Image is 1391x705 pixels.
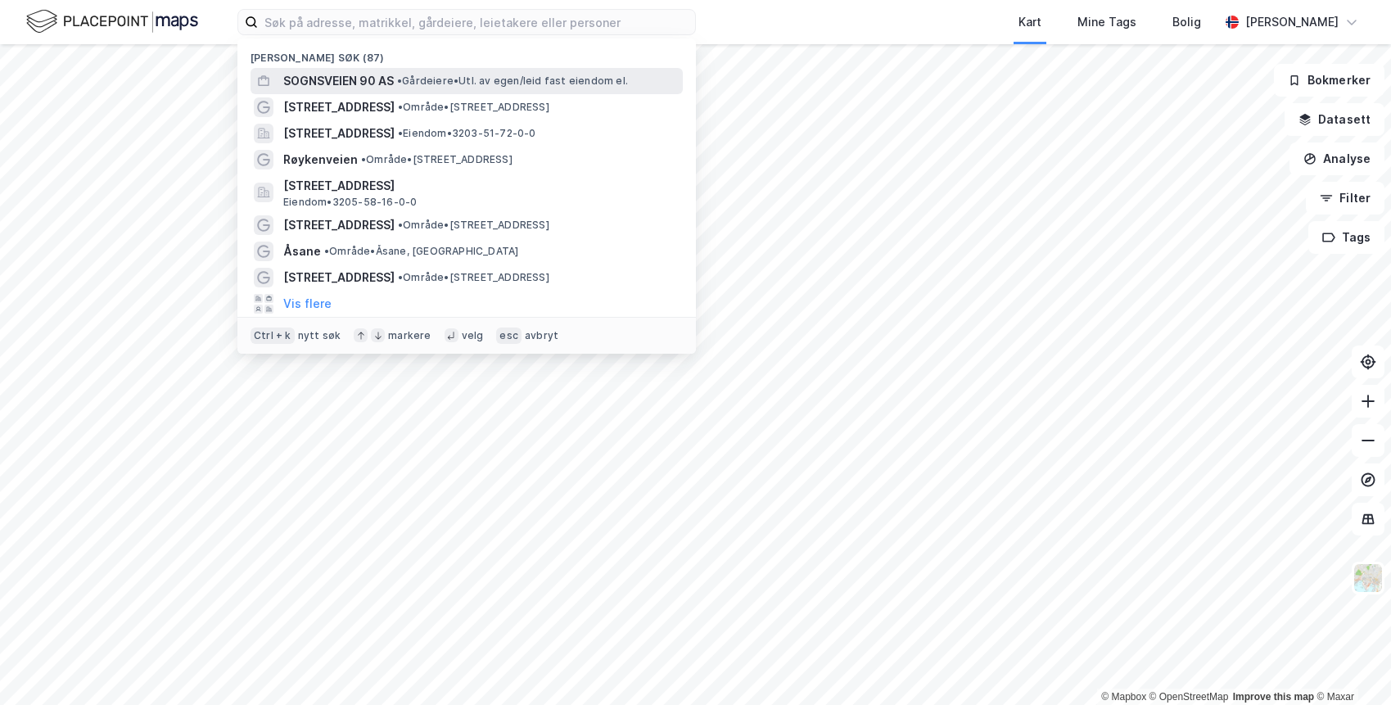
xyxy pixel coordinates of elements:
[283,242,321,261] span: Åsane
[283,215,395,235] span: [STREET_ADDRESS]
[496,328,522,344] div: esc
[283,196,417,209] span: Eiendom • 3205-58-16-0-0
[324,245,518,258] span: Område • Åsane, [GEOGRAPHIC_DATA]
[283,176,676,196] span: [STREET_ADDRESS]
[283,150,358,169] span: Røykenveien
[26,7,198,36] img: logo.f888ab2527a4732fd821a326f86c7f29.svg
[324,245,329,257] span: •
[398,101,403,113] span: •
[361,153,513,166] span: Område • [STREET_ADDRESS]
[283,294,332,314] button: Vis flere
[251,328,295,344] div: Ctrl + k
[258,10,695,34] input: Søk på adresse, matrikkel, gårdeiere, leietakere eller personer
[298,329,341,342] div: nytt søk
[398,219,403,231] span: •
[398,219,549,232] span: Område • [STREET_ADDRESS]
[1306,182,1384,215] button: Filter
[237,38,696,68] div: [PERSON_NAME] søk (87)
[283,97,395,117] span: [STREET_ADDRESS]
[1149,691,1229,703] a: OpenStreetMap
[397,75,402,87] span: •
[1274,64,1384,97] button: Bokmerker
[1018,12,1041,32] div: Kart
[1285,103,1384,136] button: Datasett
[398,271,549,284] span: Område • [STREET_ADDRESS]
[1172,12,1201,32] div: Bolig
[283,268,395,287] span: [STREET_ADDRESS]
[1101,691,1146,703] a: Mapbox
[361,153,366,165] span: •
[398,271,403,283] span: •
[283,71,394,91] span: SOGNSVEIEN 90 AS
[1289,142,1384,175] button: Analyse
[398,127,403,139] span: •
[525,329,558,342] div: avbryt
[1308,221,1384,254] button: Tags
[1233,691,1314,703] a: Improve this map
[1353,563,1384,594] img: Z
[1316,691,1354,703] a: Maxar
[398,101,549,114] span: Område • [STREET_ADDRESS]
[1077,12,1136,32] div: Mine Tags
[283,124,395,143] span: [STREET_ADDRESS]
[388,329,431,342] div: markere
[397,75,628,88] span: Gårdeiere • Utl. av egen/leid fast eiendom el.
[462,329,484,342] div: velg
[398,127,536,140] span: Eiendom • 3203-51-72-0-0
[1245,12,1339,32] div: [PERSON_NAME]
